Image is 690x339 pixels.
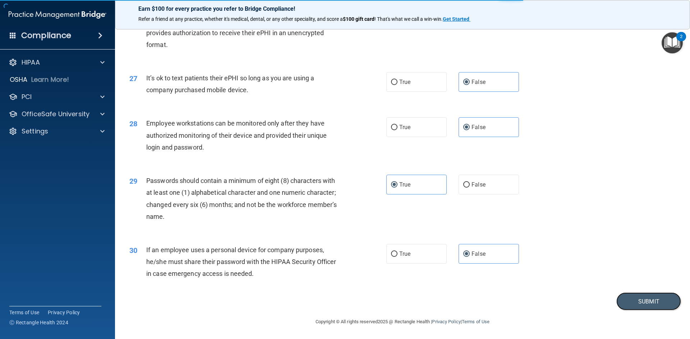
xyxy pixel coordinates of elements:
input: True [391,251,397,257]
span: True [399,181,410,188]
button: Open Resource Center, 2 new notifications [662,32,683,53]
a: Privacy Policy [432,319,460,324]
span: It’s ok to text patients their ePHI so long as you are using a company purchased mobile device. [146,74,314,94]
a: Get Started [443,16,470,22]
strong: Get Started [443,16,469,22]
span: 27 [129,74,137,83]
p: Settings [22,127,48,136]
p: OSHA [10,75,28,84]
span: Even though regular email is not secure, practices are allowed to e-mail patients ePHI in an unen... [146,5,339,48]
input: False [463,80,470,85]
span: False [471,79,486,85]
a: PCI [9,93,105,101]
span: Ⓒ Rectangle Health 2024 [9,319,68,326]
span: True [399,124,410,131]
input: False [463,182,470,188]
img: PMB logo [9,8,106,22]
p: OfficeSafe University [22,110,89,118]
div: Copyright © All rights reserved 2025 @ Rectangle Health | | [271,310,534,333]
span: 30 [129,246,137,255]
a: Terms of Use [462,319,489,324]
span: If an employee uses a personal device for company purposes, he/she must share their password with... [146,246,336,277]
a: Privacy Policy [48,309,80,316]
p: Learn More! [31,75,69,84]
div: 2 [680,37,682,46]
p: HIPAA [22,58,40,67]
span: Refer a friend at any practice, whether it's medical, dental, or any other speciality, and score a [138,16,343,22]
a: Terms of Use [9,309,39,316]
a: Settings [9,127,105,136]
input: False [463,125,470,130]
input: True [391,125,397,130]
p: PCI [22,93,32,101]
span: False [471,181,486,188]
span: 29 [129,177,137,185]
span: False [471,250,486,257]
a: HIPAA [9,58,105,67]
span: True [399,250,410,257]
a: OfficeSafe University [9,110,105,118]
span: Passwords should contain a minimum of eight (8) characters with at least one (1) alphabetical cha... [146,177,337,220]
span: False [471,124,486,131]
button: Submit [616,292,681,311]
input: True [391,80,397,85]
span: True [399,79,410,85]
span: Employee workstations can be monitored only after they have authorized monitoring of their device... [146,119,327,151]
p: Earn $100 for every practice you refer to Bridge Compliance! [138,5,667,12]
input: False [463,251,470,257]
span: ! That's what we call a win-win. [374,16,443,22]
input: True [391,182,397,188]
strong: $100 gift card [343,16,374,22]
h4: Compliance [21,30,71,41]
span: 28 [129,119,137,128]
